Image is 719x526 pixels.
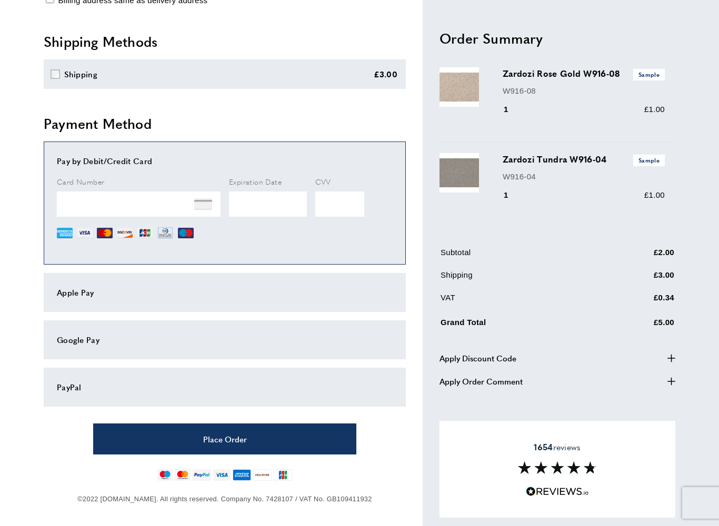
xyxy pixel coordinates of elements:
img: JCB.png [137,225,153,241]
img: NONE.png [194,195,212,213]
span: Expiration Date [229,176,282,187]
span: Sample [633,69,665,80]
img: MI.png [178,225,194,241]
span: £1.00 [644,105,665,114]
span: Sample [633,155,665,166]
div: £3.00 [374,68,398,80]
img: american-express [233,469,251,481]
span: £1.00 [644,190,665,199]
img: mastercard [175,469,190,481]
h2: Shipping Methods [44,32,406,51]
img: discover [253,469,272,481]
img: DN.png [157,225,174,241]
div: 1 [503,103,523,116]
img: visa [213,469,231,481]
div: Shipping [64,68,97,80]
img: jcb [274,469,292,481]
span: Card Number [57,176,104,187]
td: £2.00 [602,246,674,267]
h3: Zardozi Tundra W916-04 [503,153,665,166]
img: paypal [193,469,211,481]
td: Grand Total [441,314,601,337]
h3: Zardozi Rose Gold W916-08 [503,67,665,80]
img: Zardozi Rose Gold W916-08 [440,67,479,107]
span: Apply Order Comment [440,375,523,387]
td: Subtotal [441,246,601,267]
img: Zardozi Tundra W916-04 [440,153,479,193]
h2: Order Summary [440,28,675,47]
td: £3.00 [602,269,674,289]
div: Google Pay [57,333,393,346]
h2: Payment Method [44,114,406,133]
td: Shipping [441,269,601,289]
strong: 1654 [534,441,553,453]
img: maestro [157,469,173,481]
img: DI.png [117,225,133,241]
iframe: Secure Credit Card Frame - CVV [315,191,364,217]
img: Reviews section [518,461,597,474]
div: Apple Pay [57,286,393,299]
p: W916-08 [503,84,665,97]
img: Reviews.io 5 stars [526,487,589,497]
div: Pay by Debit/Credit Card [57,155,393,167]
span: Apply Discount Code [440,351,516,364]
button: Place Order [93,423,356,454]
img: MC.png [97,225,113,241]
span: ©2022 [DOMAIN_NAME]. All rights reserved. Company No. 7428107 / VAT No. GB109411932 [77,495,372,503]
span: CVV [315,176,331,187]
p: W916-04 [503,170,665,183]
div: PayPal [57,381,393,393]
iframe: Secure Credit Card Frame - Expiration Date [229,191,307,217]
td: VAT [441,291,601,312]
span: reviews [534,442,581,452]
iframe: Secure Credit Card Frame - Credit Card Number [57,191,221,217]
td: £5.00 [602,314,674,337]
div: 1 [503,189,523,201]
td: £0.34 [602,291,674,312]
img: AE.png [57,225,73,241]
img: VI.png [77,225,93,241]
